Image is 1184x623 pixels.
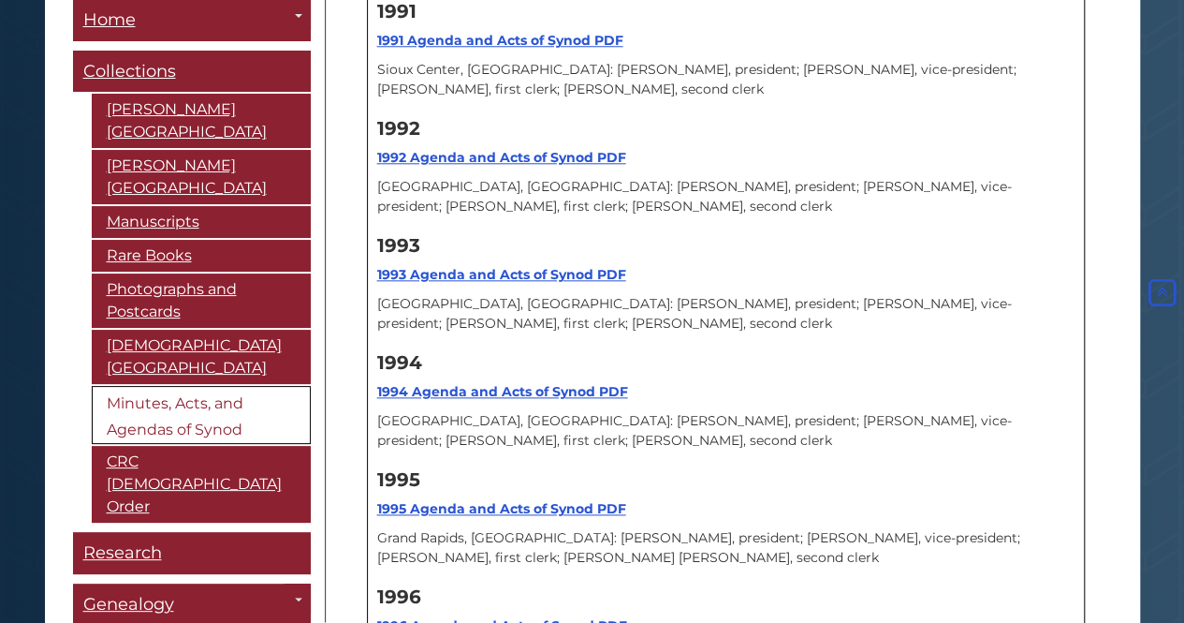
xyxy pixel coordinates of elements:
[92,274,311,329] a: Photographs and Postcards
[377,32,623,49] a: 1991 Agenda and Acts of Synod PDF
[377,294,1074,334] p: [GEOGRAPHIC_DATA], [GEOGRAPHIC_DATA]: [PERSON_NAME], president; [PERSON_NAME], vice-president; [P...
[92,447,311,524] a: CRC [DEMOGRAPHIC_DATA] Order
[92,387,311,445] a: Minutes, Acts, and Agendas of Synod
[83,62,176,82] span: Collections
[377,117,420,140] strong: 1992
[83,10,136,31] span: Home
[92,241,311,273] a: Rare Books
[377,149,626,166] a: 1992 Agenda and Acts of Synod PDF
[83,595,174,616] span: Genealogy
[92,331,311,385] a: [DEMOGRAPHIC_DATA][GEOGRAPHIC_DATA]
[377,468,420,491] strong: 1995
[377,351,422,374] strong: 1994
[92,207,311,239] a: Manuscripts
[73,533,311,575] a: Research
[92,95,311,149] a: [PERSON_NAME][GEOGRAPHIC_DATA]
[377,266,626,283] a: 1993 Agenda and Acts of Synod PDF
[377,411,1074,451] p: [GEOGRAPHIC_DATA], [GEOGRAPHIC_DATA]: [PERSON_NAME], president; [PERSON_NAME], vice-president; [P...
[1145,285,1179,302] a: Back to Top
[377,528,1074,568] p: Grand Rapids, [GEOGRAPHIC_DATA]: [PERSON_NAME], president; [PERSON_NAME], vice-president; [PERSON...
[377,60,1074,99] p: Sioux Center, [GEOGRAPHIC_DATA]: [PERSON_NAME], president; [PERSON_NAME], vice-president; [PERSON...
[83,543,162,564] span: Research
[377,177,1074,216] p: [GEOGRAPHIC_DATA], [GEOGRAPHIC_DATA]: [PERSON_NAME], president; [PERSON_NAME], vice-president; [P...
[377,234,420,257] strong: 1993
[92,151,311,205] a: [PERSON_NAME][GEOGRAPHIC_DATA]
[377,586,421,608] strong: 1996
[377,383,628,400] a: 1994 Agenda and Acts of Synod PDF
[377,500,626,517] a: 1995 Agenda and Acts of Synod PDF
[73,52,311,94] a: Collections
